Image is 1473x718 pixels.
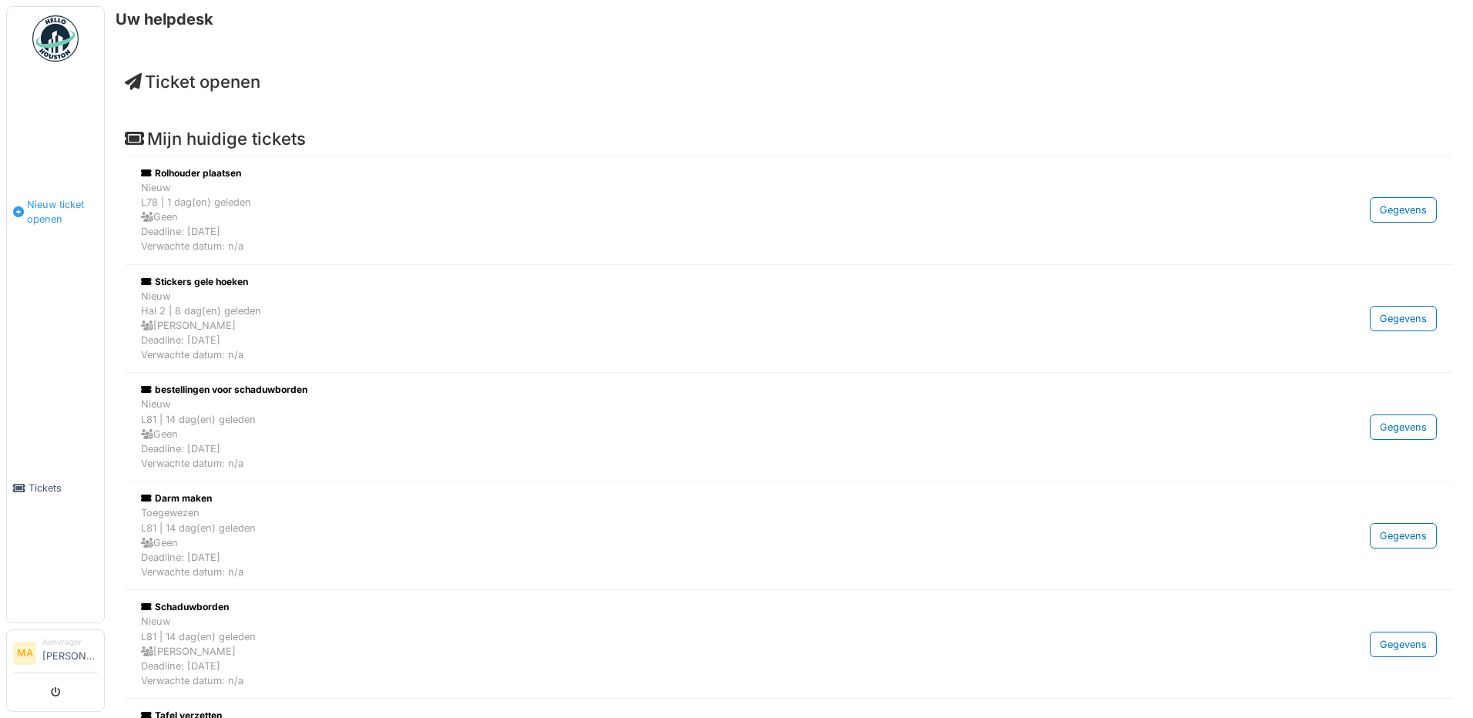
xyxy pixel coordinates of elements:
div: Gegevens [1370,414,1437,440]
span: Tickets [29,481,98,495]
li: [PERSON_NAME] [42,636,98,669]
div: Nieuw L81 | 14 dag(en) geleden [PERSON_NAME] Deadline: [DATE] Verwachte datum: n/a [141,614,1232,688]
a: Stickers gele hoeken NieuwHal 2 | 8 dag(en) geleden [PERSON_NAME]Deadline: [DATE]Verwachte datum:... [137,271,1441,367]
h4: Mijn huidige tickets [125,129,1453,149]
div: Rolhouder plaatsen [141,166,1232,180]
div: Nieuw L81 | 14 dag(en) geleden Geen Deadline: [DATE] Verwachte datum: n/a [141,397,1232,471]
div: Stickers gele hoeken [141,275,1232,289]
div: Gegevens [1370,197,1437,223]
div: bestellingen voor schaduwborden [141,383,1232,397]
div: Nieuw L78 | 1 dag(en) geleden Geen Deadline: [DATE] Verwachte datum: n/a [141,180,1232,254]
div: Darm maken [141,492,1232,505]
a: Rolhouder plaatsen NieuwL78 | 1 dag(en) geleden GeenDeadline: [DATE]Verwachte datum: n/a Gegevens [137,163,1441,258]
a: Nieuw ticket openen [7,70,104,354]
li: MA [13,642,36,665]
img: Badge_color-CXgf-gQk.svg [32,15,79,62]
a: Tickets [7,354,104,622]
div: Nieuw Hal 2 | 8 dag(en) geleden [PERSON_NAME] Deadline: [DATE] Verwachte datum: n/a [141,289,1232,363]
a: Ticket openen [125,72,260,92]
a: Schaduwborden NieuwL81 | 14 dag(en) geleden [PERSON_NAME]Deadline: [DATE]Verwachte datum: n/a Geg... [137,596,1441,692]
a: Darm maken ToegewezenL81 | 14 dag(en) geleden GeenDeadline: [DATE]Verwachte datum: n/a Gegevens [137,488,1441,583]
div: Aanvrager [42,636,98,648]
a: MA Aanvrager[PERSON_NAME] [13,636,98,673]
a: bestellingen voor schaduwborden NieuwL81 | 14 dag(en) geleden GeenDeadline: [DATE]Verwachte datum... [137,379,1441,475]
div: Gegevens [1370,306,1437,331]
h6: Uw helpdesk [116,10,213,29]
div: Gegevens [1370,523,1437,549]
span: Nieuw ticket openen [27,197,98,226]
div: Gegevens [1370,632,1437,657]
div: Schaduwborden [141,600,1232,614]
div: Toegewezen L81 | 14 dag(en) geleden Geen Deadline: [DATE] Verwachte datum: n/a [141,505,1232,579]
